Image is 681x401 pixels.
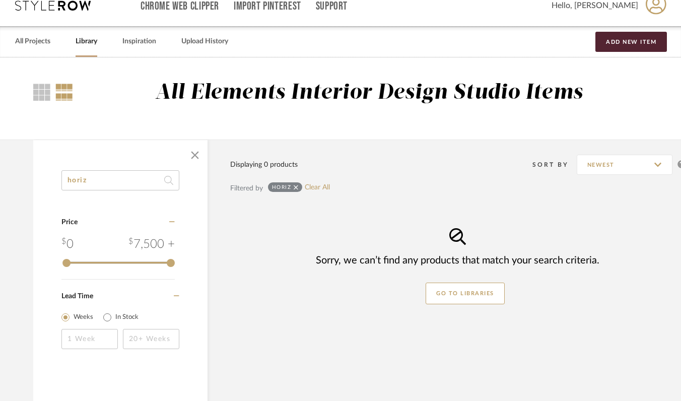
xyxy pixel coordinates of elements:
a: Import Pinterest [234,2,301,11]
button: Close [185,145,205,165]
div: Displaying 0 products [230,159,298,170]
div: Sorry, we can’t find any products that match your search criteria. [316,253,599,268]
button: Add New Item [595,32,667,52]
div: All Elements Interior Design Studio Items [155,80,583,106]
div: horiz [272,184,292,190]
label: Weeks [74,312,93,322]
div: Filtered by [230,183,263,194]
button: GO TO LIBRARIES [426,283,505,304]
div: Sort By [532,160,577,170]
input: 20+ Weeks [123,329,179,349]
a: Chrome Web Clipper [141,2,219,11]
span: Lead Time [61,293,93,300]
label: In Stock [115,312,139,322]
a: All Projects [15,35,50,48]
a: Clear All [305,183,330,192]
a: Inspiration [122,35,156,48]
a: Library [76,35,97,48]
a: Support [316,2,348,11]
div: 0 [61,235,74,253]
div: 7,500 + [128,235,175,253]
span: Price [61,219,78,226]
a: Upload History [181,35,228,48]
input: Search within 0 results [61,170,179,190]
input: 1 Week [61,329,118,349]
